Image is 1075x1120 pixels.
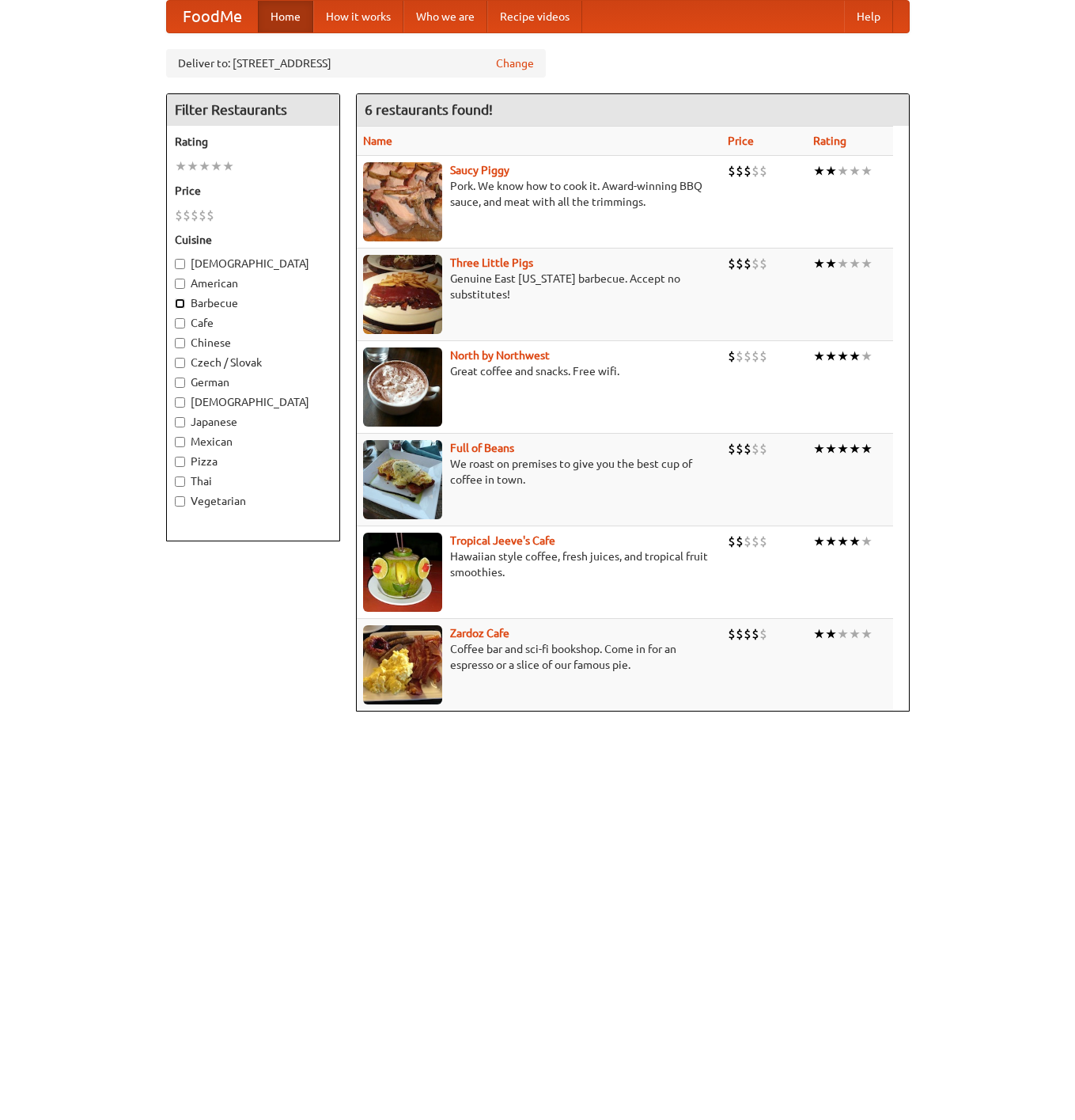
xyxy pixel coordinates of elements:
a: Change [496,55,534,71]
li: ★ [210,158,222,175]
p: Coffee bar and sci-fi bookshop. Come in for an espresso or a slice of our famous pie. [363,641,716,673]
img: zardoz.jpg [363,625,442,704]
li: ★ [849,162,861,180]
li: $ [744,440,751,457]
li: ★ [837,533,849,550]
li: ★ [861,533,872,550]
li: $ [736,255,744,272]
li: ★ [837,625,849,643]
li: ★ [837,440,849,457]
li: ★ [861,625,872,643]
li: ★ [813,255,825,272]
a: Rating [813,135,846,147]
li: ★ [837,162,849,180]
li: $ [744,625,751,643]
li: ★ [861,440,872,457]
a: Full of Beans [450,442,514,454]
li: $ [199,207,206,224]
li: ★ [175,158,187,175]
h4: Filter Restaurants [167,94,339,126]
label: Barbecue [175,295,331,311]
li: ★ [849,625,861,643]
input: Mexican [175,437,185,447]
li: $ [736,625,744,643]
li: $ [759,162,767,180]
img: saucy.jpg [363,162,442,241]
li: $ [728,440,736,457]
a: Home [258,1,313,32]
input: Barbecue [175,298,185,309]
li: ★ [187,158,199,175]
a: Name [363,135,392,147]
label: Chinese [175,335,331,351]
li: ★ [825,440,837,457]
img: jeeves.jpg [363,533,442,612]
input: Chinese [175,338,185,348]
label: Thai [175,473,331,489]
input: Vegetarian [175,496,185,507]
a: North by Northwest [450,349,550,362]
li: ★ [813,533,825,550]
li: ★ [849,533,861,550]
li: ★ [825,162,837,180]
a: Three Little Pigs [450,256,533,269]
a: Who we are [403,1,487,32]
ng-pluralize: 6 restaurants found! [365,102,493,117]
li: ★ [813,347,825,365]
li: $ [751,162,759,180]
li: $ [751,255,759,272]
li: ★ [813,625,825,643]
input: German [175,378,185,388]
p: Pork. We know how to cook it. Award-winning BBQ sauce, and meat with all the trimmings. [363,178,716,210]
li: ★ [849,347,861,365]
a: Tropical Jeeve's Cafe [450,534,555,547]
img: north.jpg [363,347,442,427]
label: [DEMOGRAPHIC_DATA] [175,256,331,271]
li: $ [759,255,767,272]
label: Cafe [175,315,331,331]
li: ★ [825,533,837,550]
a: Zardoz Cafe [450,627,509,640]
p: Hawaiian style coffee, fresh juices, and tropical fruit smoothies. [363,549,716,580]
li: ★ [825,347,837,365]
li: ★ [861,255,872,272]
h5: Cuisine [175,232,331,248]
li: $ [191,207,199,224]
img: littlepigs.jpg [363,255,442,334]
a: Recipe videos [487,1,582,32]
li: ★ [825,255,837,272]
li: ★ [861,347,872,365]
li: $ [728,533,736,550]
li: ★ [222,158,234,175]
li: $ [751,533,759,550]
input: American [175,279,185,289]
li: ★ [849,255,861,272]
li: $ [736,440,744,457]
li: $ [175,207,183,224]
a: Help [844,1,893,32]
input: [DEMOGRAPHIC_DATA] [175,259,185,269]
div: Deliver to: [STREET_ADDRESS] [166,49,546,78]
img: beans.jpg [363,440,442,519]
li: $ [751,440,759,457]
li: $ [206,207,214,224]
li: $ [751,625,759,643]
li: $ [728,255,736,272]
li: $ [728,347,736,365]
li: ★ [849,440,861,457]
label: American [175,275,331,291]
li: ★ [861,162,872,180]
b: Saucy Piggy [450,164,509,177]
li: $ [728,625,736,643]
input: Japanese [175,417,185,427]
label: Czech / Slovak [175,355,331,370]
li: $ [751,347,759,365]
li: ★ [837,255,849,272]
li: $ [728,162,736,180]
p: Great coffee and snacks. Free wifi. [363,363,716,379]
